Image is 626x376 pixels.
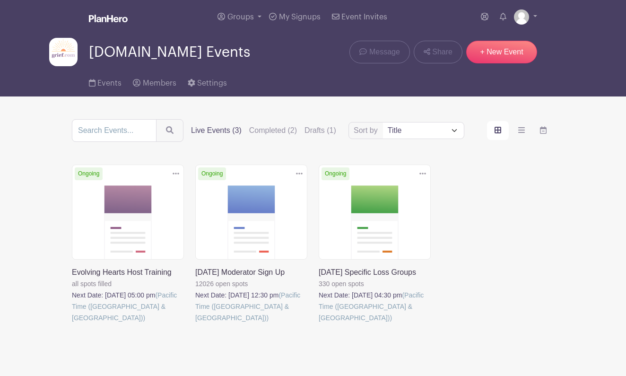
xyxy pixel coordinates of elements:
[249,125,297,136] label: Completed (2)
[89,66,122,96] a: Events
[354,125,381,136] label: Sort by
[72,119,156,142] input: Search Events...
[514,9,529,25] img: default-ce2991bfa6775e67f084385cd625a349d9dcbb7a52a09fb2fda1e96e2d18dcdb.png
[487,121,554,140] div: order and view
[349,41,409,63] a: Message
[133,66,176,96] a: Members
[227,13,254,21] span: Groups
[414,41,462,63] a: Share
[432,46,452,58] span: Share
[89,15,128,22] img: logo_white-6c42ec7e38ccf1d336a20a19083b03d10ae64f83f12c07503d8b9e83406b4c7d.svg
[97,79,122,87] span: Events
[304,125,336,136] label: Drafts (1)
[341,13,387,21] span: Event Invites
[197,79,227,87] span: Settings
[143,79,176,87] span: Members
[279,13,321,21] span: My Signups
[89,44,250,60] span: [DOMAIN_NAME] Events
[191,125,242,136] label: Live Events (3)
[369,46,400,58] span: Message
[466,41,537,63] a: + New Event
[49,38,78,66] img: grief-logo-planhero.png
[191,125,336,136] div: filters
[188,66,227,96] a: Settings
